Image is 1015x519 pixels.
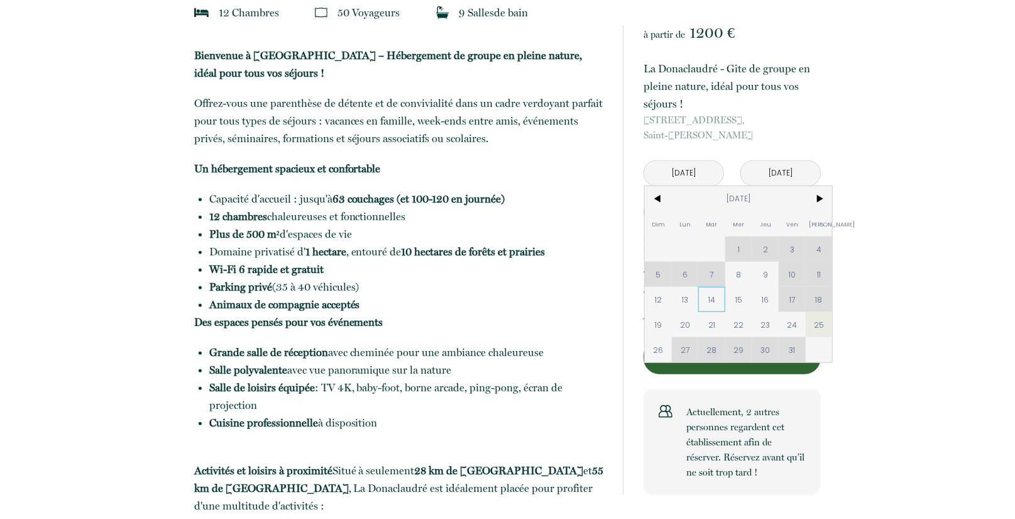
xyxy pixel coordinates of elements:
span: [DATE] [672,186,806,211]
span: 26 [645,337,672,362]
strong: Activités et loisirs à proximité [194,464,332,477]
span: 20 [672,312,699,337]
p: Saint-[PERSON_NAME] [644,113,821,143]
strong: Cuisine professionnelle [209,416,318,429]
li: : TV 4K, baby-foot, borne arcade, ping-pong, écran de projection [209,379,606,414]
li: avec cheminée pour une ambiance chaleureuse [209,343,606,361]
span: Mer [725,211,752,237]
span: 24 [779,312,806,337]
span: à partir de [644,29,685,40]
span: 19 [645,312,672,337]
p: Frais de ménage [644,247,710,262]
strong: 12 chambres [209,210,267,223]
span: < [645,186,672,211]
strong: Animaux de compagnie acceptés [209,298,360,311]
input: Départ [741,161,820,186]
button: Contacter [644,340,821,374]
strong: Parking privé [209,281,272,293]
li: à disposition [209,414,606,432]
p: Taxe de séjour [644,267,701,282]
span: 16 [752,287,779,312]
span: Ven [779,211,806,237]
span: 21 [698,312,725,337]
span: s [395,6,400,19]
li: (35 à 40 véhicules) [209,278,606,296]
input: Arrivée [644,161,723,186]
span: 1200 € [689,24,735,42]
img: users [659,405,672,418]
strong: 28 km de [GEOGRAPHIC_DATA] [415,464,584,477]
p: 50 Voyageur [337,4,400,21]
strong: 10 hectares de forêts et prairies [402,245,546,258]
strong: Un hébergement spacieux et confortable [194,162,381,175]
p: Situé à seulement et , La Donaclaudré est idéalement placée pour profiter d'une multitude d'activ... [194,462,606,515]
span: s [490,6,494,19]
span: > [806,186,833,211]
span: 15 [725,287,752,312]
span: 9 [752,262,779,287]
strong: Des espaces pensés pour vos événements [194,316,383,328]
strong: Wi-Fi 6 rapide et gratuit [209,263,324,276]
strong: 63 couchages (et 100-120 en journée) [332,193,505,205]
span: Jeu [752,211,779,237]
strong: Plus de 500 m² [209,228,280,240]
strong: Bienvenue à [GEOGRAPHIC_DATA] – Hébergement de groupe en pleine nature, idéal pour tous vos séjou... [194,49,583,79]
span: Dim [645,211,672,237]
span: 13 [672,287,699,312]
p: 2200 € × 1 nuit [644,227,707,242]
span: 8 [725,262,752,287]
img: guests [315,6,327,19]
span: s [275,6,279,19]
span: Mar [698,211,725,237]
span: 25 [806,312,833,337]
strong: Salle polyvalente [209,364,287,376]
p: 9 Salle de bain [459,4,528,21]
li: avec vue panoramique sur la nature [209,361,606,379]
strong: Grande salle de réception [209,346,328,359]
span: 23 [752,312,779,337]
strong: Salle de loisirs équipée [209,381,315,394]
span: Lun [672,211,699,237]
li: Capacité d'accueil : jusqu'à [209,190,606,208]
p: Actuellement, 2 autres personnes regardent cet établissement afin de réserver. Réservez avant qu’... [686,405,806,480]
p: La Donaclaudré - Gîte de groupe en pleine nature, idéal pour tous vos séjours ! [644,60,821,113]
span: 14 [698,287,725,312]
li: chaleureuses et fonctionnelles [209,208,606,225]
li: d'espaces de vie [209,225,606,243]
p: Total [644,287,664,303]
strong: 1 hectare [305,245,346,258]
span: [STREET_ADDRESS], [644,113,821,128]
span: 22 [725,312,752,337]
p: Acompte (30%) [644,308,727,323]
span: [PERSON_NAME] [806,211,833,237]
span: 12 [645,287,672,312]
li: Domaine privatisé d' , entouré de [209,243,606,260]
p: 12 Chambre [219,4,279,21]
p: Offrez-vous une parenthèse de détente et de convivialité dans un cadre verdoyant parfait pour tou... [194,94,606,147]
